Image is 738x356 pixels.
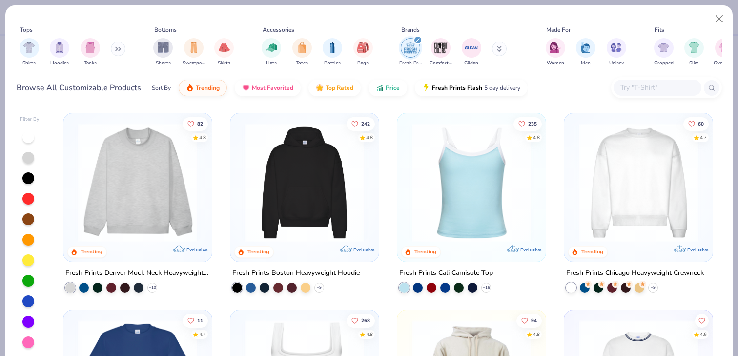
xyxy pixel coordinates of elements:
span: 60 [698,121,704,126]
span: Exclusive [353,247,374,253]
span: 242 [361,121,370,126]
div: 4.8 [366,134,373,141]
div: filter for Skirts [214,38,234,67]
span: Hats [266,60,277,67]
button: Trending [179,80,227,96]
button: filter button [576,38,595,67]
div: filter for Oversized [714,38,736,67]
div: Sort By [152,84,171,92]
span: + 10 [149,285,156,291]
div: Filter By [20,116,40,123]
img: Unisex Image [611,42,622,53]
div: filter for Cropped [654,38,674,67]
div: 4.6 [700,331,707,338]
div: filter for Sweatpants [183,38,205,67]
button: Like [513,117,542,130]
span: Trending [196,84,220,92]
span: Unisex [609,60,624,67]
div: Browse All Customizable Products [17,82,141,94]
button: filter button [684,38,704,67]
button: Like [183,117,208,130]
div: filter for Comfort Colors [430,38,452,67]
img: Slim Image [689,42,699,53]
span: Totes [296,60,308,67]
div: Accessories [263,25,294,34]
button: filter button [714,38,736,67]
img: d4a37e75-5f2b-4aef-9a6e-23330c63bbc0 [369,123,498,242]
img: Shirts Image [23,42,35,53]
button: filter button [183,38,205,67]
span: Tanks [84,60,97,67]
img: Men Image [580,42,591,53]
img: trending.gif [186,84,194,92]
span: Shirts [22,60,36,67]
img: Tanks Image [85,42,96,53]
div: 4.4 [200,331,206,338]
span: Fresh Prints Flash [432,84,482,92]
div: filter for Shorts [153,38,173,67]
button: Top Rated [308,80,361,96]
img: flash.gif [422,84,430,92]
span: 94 [531,318,537,323]
span: + 16 [482,285,490,291]
div: 4.8 [366,331,373,338]
div: filter for Bags [353,38,373,67]
div: 4.8 [200,134,206,141]
img: Hats Image [266,42,277,53]
img: Bottles Image [327,42,338,53]
span: Women [547,60,564,67]
div: Brands [401,25,420,34]
div: Tops [20,25,33,34]
span: + 9 [651,285,656,291]
div: Fresh Prints Denver Mock Neck Heavyweight Sweatshirt [65,267,210,279]
span: Oversized [714,60,736,67]
span: + 9 [317,285,322,291]
div: Made For [546,25,571,34]
span: Men [581,60,591,67]
img: Bags Image [357,42,368,53]
span: Exclusive [520,247,541,253]
span: Top Rated [326,84,353,92]
div: filter for Men [576,38,595,67]
span: Most Favorited [252,84,293,92]
span: Shorts [156,60,171,67]
button: Like [347,314,375,327]
button: filter button [292,38,312,67]
img: TopRated.gif [316,84,324,92]
input: Try "T-Shirt" [619,82,695,93]
button: filter button [81,38,100,67]
button: filter button [323,38,342,67]
img: Oversized Image [719,42,730,53]
span: Exclusive [687,247,708,253]
span: Skirts [218,60,230,67]
div: filter for Gildan [462,38,481,67]
img: Sweatpants Image [188,42,199,53]
button: filter button [546,38,565,67]
img: most_fav.gif [242,84,250,92]
div: 4.7 [700,134,707,141]
img: 91acfc32-fd48-4d6b-bdad-a4c1a30ac3fc [240,123,369,242]
img: 1358499d-a160-429c-9f1e-ad7a3dc244c9 [574,123,703,242]
img: Gildan Image [464,41,479,55]
button: Like [183,314,208,327]
button: Like [695,314,709,327]
span: 11 [198,318,204,323]
div: filter for Unisex [607,38,626,67]
button: Close [710,10,729,28]
img: 61d0f7fa-d448-414b-acbf-5d07f88334cb [535,123,664,242]
img: f5d85501-0dbb-4ee4-b115-c08fa3845d83 [73,123,202,242]
div: Fresh Prints Chicago Heavyweight Crewneck [566,267,704,279]
div: filter for Tanks [81,38,100,67]
div: filter for Fresh Prints [399,38,422,67]
span: Gildan [464,60,478,67]
span: Hoodies [50,60,69,67]
div: filter for Hoodies [50,38,69,67]
button: filter button [262,38,281,67]
span: Comfort Colors [430,60,452,67]
img: Totes Image [297,42,307,53]
span: Sweatpants [183,60,205,67]
div: filter for Slim [684,38,704,67]
span: Slim [689,60,699,67]
img: Cropped Image [658,42,669,53]
div: 4.8 [533,331,540,338]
